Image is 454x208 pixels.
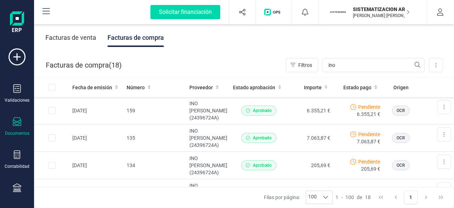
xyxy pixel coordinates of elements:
button: First Page [374,191,388,204]
span: OCR [397,162,405,169]
div: - [336,194,371,201]
span: Origen [393,84,409,91]
div: Row Selected 341be8e4-122b-43ce-983a-4618df0d2ea3 [48,107,55,114]
span: Aprobado [253,162,272,169]
span: de [357,194,362,201]
td: 135 [124,124,187,152]
button: Last Page [434,191,448,204]
span: Estado pago [343,84,371,91]
div: Contabilidad [5,164,29,169]
td: 983,49 € [287,179,333,207]
div: Facturas de compra [107,28,164,47]
button: SISISTEMATIZACION ARQUITECTONICA EN REFORMAS SL[PERSON_NAME] [PERSON_NAME] [327,1,418,23]
span: 7.063,87 € [357,138,380,145]
span: Pendiente [358,103,380,111]
td: INO [PERSON_NAME] (24396724A) [187,152,230,179]
td: [DATE] [70,124,124,152]
td: 7.063,87 € [287,124,333,152]
span: 6.355,21 € [357,111,380,118]
div: Solicitar financiación [150,5,220,19]
div: Documentos [5,130,29,136]
div: Row Selected f1d88137-cdc8-4758-b108-1ba0908381b4 [48,162,55,169]
span: Proveedor [189,84,213,91]
span: OCR [397,135,405,141]
div: Row Selected 79e8fa9a-f730-4a1a-8591-58df379d1f6f [48,134,55,142]
span: Fecha de emisión [72,84,112,91]
td: INO [PERSON_NAME] (24396724A) [187,179,230,207]
button: Solicitar financiación [142,1,229,23]
span: 1 [336,194,338,201]
span: Número [127,84,145,91]
span: 100 [306,191,319,204]
div: Validaciones [5,97,29,103]
span: Filtros [298,62,312,69]
td: [DATE] [70,152,124,179]
span: Aprobado [253,135,272,141]
div: Facturas de compra ( ) [46,58,122,72]
button: Page 1 [404,191,417,204]
div: Filas por página: [264,191,333,204]
span: 18 [111,60,119,70]
td: [DATE] [70,179,124,207]
button: Filtros [286,58,318,72]
span: 205,69 € [361,165,380,172]
input: Buscar... [322,58,425,72]
p: [PERSON_NAME] [PERSON_NAME] [353,13,410,18]
p: SISTEMATIZACION ARQUITECTONICA EN REFORMAS SL [353,6,410,13]
td: 126 [124,179,187,207]
span: Pendiente [358,158,380,165]
img: SI [330,4,346,20]
span: OCR [397,107,405,114]
img: Logo Finanedi [10,11,24,34]
button: Logo de OPS [260,1,287,23]
span: Importe [304,84,322,91]
span: 18 [365,194,371,201]
td: 159 [124,97,187,124]
button: Previous Page [389,191,403,204]
td: INO [PERSON_NAME] (24396724A) [187,97,230,124]
td: 6.355,21 € [287,97,333,124]
span: 100 [345,194,354,201]
td: 205,69 € [287,152,333,179]
span: Estado aprobación [233,84,275,91]
div: All items unselected [48,84,55,91]
span: Aprobado [253,107,272,114]
img: Logo de OPS [264,9,283,16]
td: INO [PERSON_NAME] (24396724A) [187,124,230,152]
span: Pendiente [358,131,380,138]
td: [DATE] [70,97,124,124]
td: 134 [124,152,187,179]
button: Next Page [419,191,433,204]
div: Facturas de venta [45,28,96,47]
